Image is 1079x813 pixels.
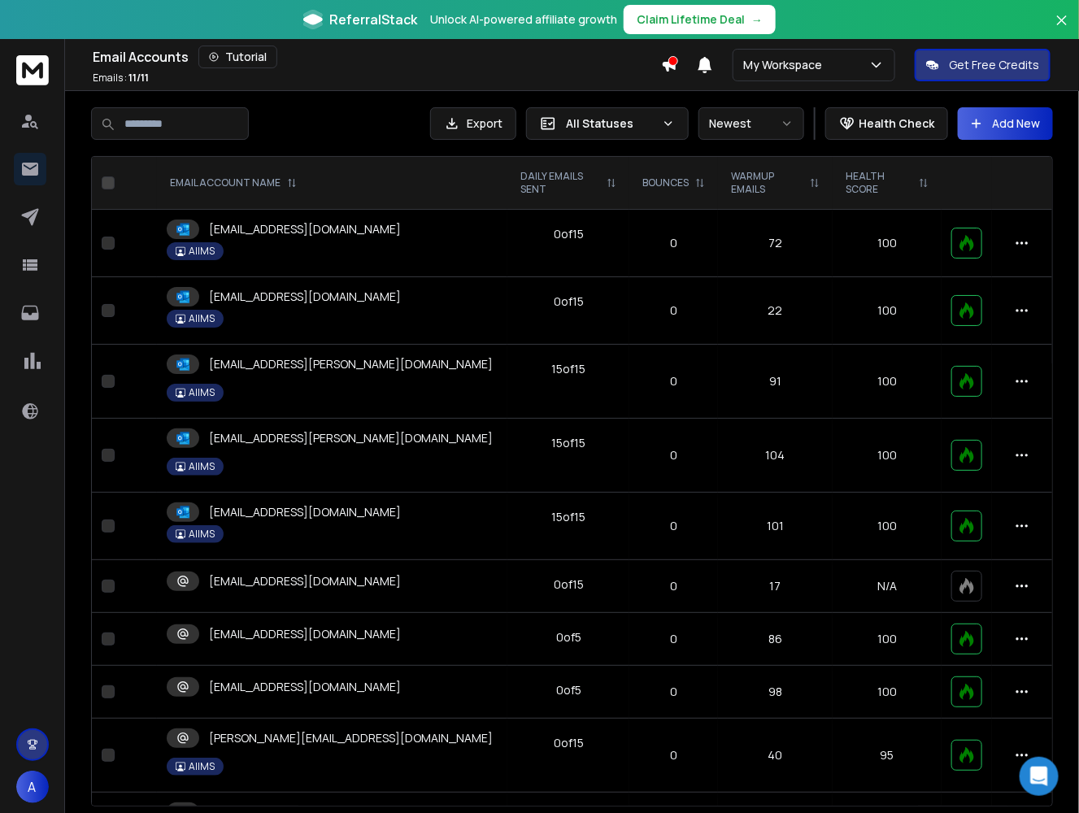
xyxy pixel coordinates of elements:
button: Claim Lifetime Deal→ [624,5,776,34]
td: 17 [718,560,833,613]
p: [EMAIL_ADDRESS][PERSON_NAME][DOMAIN_NAME] [209,430,493,446]
div: Open Intercom Messenger [1020,757,1059,796]
button: Newest [698,107,804,140]
p: Get Free Credits [949,57,1039,73]
td: 100 [833,210,942,277]
p: [EMAIL_ADDRESS][PERSON_NAME][DOMAIN_NAME] [209,356,493,372]
button: Close banner [1051,10,1072,49]
td: 72 [718,210,833,277]
p: AIIMS [189,386,215,399]
p: Health Check [859,115,934,132]
p: AIIMS [189,245,215,258]
p: 0 [639,447,708,463]
p: 0 [639,578,708,594]
div: 0 of 5 [556,682,581,698]
button: Get Free Credits [915,49,1051,81]
td: 100 [833,277,942,345]
td: 100 [833,345,942,419]
p: 0 [639,684,708,700]
p: My Workspace [743,57,829,73]
div: 0 of 5 [556,629,581,646]
td: 22 [718,277,833,345]
p: 0 [639,302,708,319]
p: AIIMS [189,528,215,541]
p: HEALTH SCORE [846,170,912,196]
div: 15 of 15 [551,361,585,377]
div: Email Accounts [93,46,661,68]
div: 15 of 15 [551,435,585,451]
td: 86 [718,613,833,666]
p: AIIMS [189,760,215,773]
span: 11 / 11 [128,71,149,85]
p: [PERSON_NAME][EMAIL_ADDRESS][DOMAIN_NAME] [209,730,493,746]
p: 0 [639,373,708,389]
p: [EMAIL_ADDRESS][DOMAIN_NAME] [209,573,401,589]
p: WARMUP EMAILS [731,170,803,196]
button: Export [430,107,516,140]
button: Tutorial [198,46,277,68]
td: 100 [833,666,942,719]
p: AIIMS [189,312,215,325]
td: 104 [718,419,833,493]
p: [EMAIL_ADDRESS][DOMAIN_NAME] [209,289,401,305]
p: BOUNCES [642,176,689,189]
p: [EMAIL_ADDRESS][DOMAIN_NAME] [209,221,401,237]
td: 101 [718,493,833,560]
div: 0 of 15 [554,293,584,310]
button: Health Check [825,107,948,140]
p: 0 [639,747,708,763]
p: [EMAIL_ADDRESS][DOMAIN_NAME] [209,504,401,520]
p: 0 [639,631,708,647]
p: DAILY EMAILS SENT [520,170,600,196]
p: AIIMS [189,460,215,473]
button: A [16,771,49,803]
td: 100 [833,613,942,666]
p: All Statuses [566,115,655,132]
span: → [751,11,763,28]
button: Add New [958,107,1053,140]
span: ReferralStack [329,10,417,29]
div: 0 of 15 [554,226,584,242]
td: 91 [718,345,833,419]
div: 0 of 15 [554,735,584,751]
div: 15 of 15 [551,509,585,525]
td: 95 [833,719,942,793]
td: 100 [833,419,942,493]
p: Emails : [93,72,149,85]
p: [EMAIL_ADDRESS][DOMAIN_NAME] [209,679,401,695]
td: 98 [718,666,833,719]
div: 0 of 15 [554,576,584,593]
td: 100 [833,493,942,560]
div: EMAIL ACCOUNT NAME [170,176,297,189]
p: 0 [639,518,708,534]
p: Unlock AI-powered affiliate growth [430,11,617,28]
td: 40 [718,719,833,793]
p: 0 [639,235,708,251]
p: N/A [842,578,932,594]
p: [EMAIL_ADDRESS][DOMAIN_NAME] [209,626,401,642]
